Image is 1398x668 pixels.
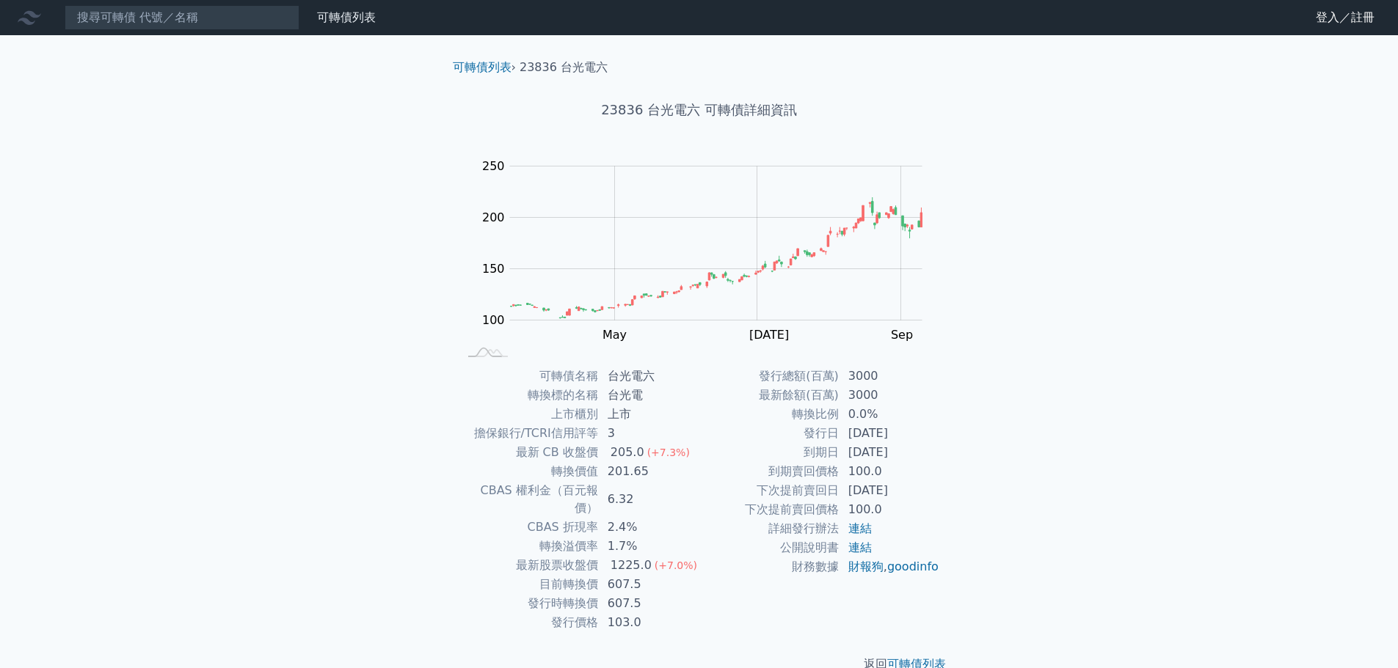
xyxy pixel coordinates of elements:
[599,575,699,594] td: 607.5
[453,60,511,74] a: 可轉債列表
[848,559,884,573] a: 財報狗
[887,559,939,573] a: goodinfo
[699,405,840,424] td: 轉換比例
[599,405,699,424] td: 上市
[599,594,699,613] td: 607.5
[699,386,840,405] td: 最新餘額(百萬)
[482,210,505,224] tspan: 200
[459,613,599,632] td: 發行價格
[699,557,840,576] td: 財務數據
[459,575,599,594] td: 目前轉換價
[482,262,505,276] tspan: 150
[599,462,699,481] td: 201.65
[475,159,944,372] g: Chart
[699,367,840,386] td: 發行總額(百萬)
[599,367,699,386] td: 台光電六
[459,386,599,405] td: 轉換標的名稱
[891,328,913,342] tspan: Sep
[840,367,940,386] td: 3000
[459,537,599,556] td: 轉換溢價率
[1304,6,1386,29] a: 登入／註冊
[699,500,840,519] td: 下次提前賣回價格
[599,481,699,518] td: 6.32
[848,540,872,554] a: 連結
[647,447,690,458] span: (+7.3%)
[840,424,940,443] td: [DATE]
[599,424,699,443] td: 3
[699,481,840,500] td: 下次提前賣回日
[459,443,599,462] td: 最新 CB 收盤價
[699,519,840,538] td: 詳細發行辦法
[608,557,655,574] div: 1225.0
[317,10,376,24] a: 可轉債列表
[520,59,608,76] li: 23836 台光電六
[459,594,599,613] td: 發行時轉換價
[699,538,840,557] td: 公開說明書
[840,481,940,500] td: [DATE]
[840,462,940,481] td: 100.0
[699,443,840,462] td: 到期日
[602,328,627,342] tspan: May
[482,313,505,327] tspan: 100
[441,100,958,120] h1: 23836 台光電六 可轉債詳細資訊
[459,518,599,537] td: CBAS 折現率
[459,481,599,518] td: CBAS 權利金（百元報價）
[599,537,699,556] td: 1.7%
[599,518,699,537] td: 2.4%
[848,521,872,535] a: 連結
[608,444,647,461] div: 205.0
[599,386,699,405] td: 台光電
[699,424,840,443] td: 發行日
[699,462,840,481] td: 到期賣回價格
[459,405,599,424] td: 上市櫃別
[655,559,697,571] span: (+7.0%)
[840,443,940,462] td: [DATE]
[482,159,505,173] tspan: 250
[459,424,599,443] td: 擔保銀行/TCRI信用評等
[459,462,599,481] td: 轉換價值
[840,557,940,576] td: ,
[840,386,940,405] td: 3000
[840,500,940,519] td: 100.0
[65,5,299,30] input: 搜尋可轉債 代號／名稱
[749,328,789,342] tspan: [DATE]
[459,556,599,575] td: 最新股票收盤價
[840,405,940,424] td: 0.0%
[459,367,599,386] td: 可轉債名稱
[599,613,699,632] td: 103.0
[453,59,516,76] li: ›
